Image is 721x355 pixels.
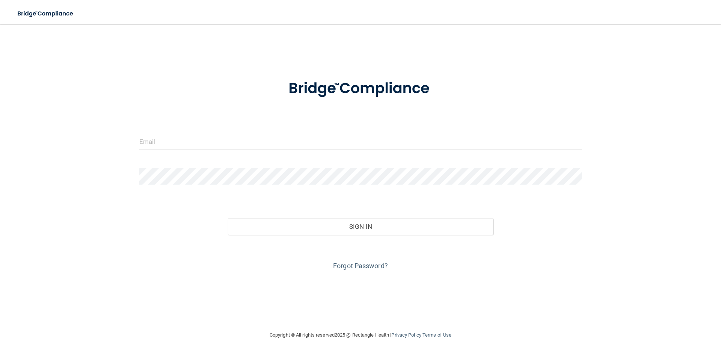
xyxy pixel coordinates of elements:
[11,6,80,21] img: bridge_compliance_login_screen.278c3ca4.svg
[223,323,498,347] div: Copyright © All rights reserved 2025 @ Rectangle Health | |
[273,69,448,108] img: bridge_compliance_login_screen.278c3ca4.svg
[391,332,421,338] a: Privacy Policy
[333,262,388,270] a: Forgot Password?
[422,332,451,338] a: Terms of Use
[139,133,582,150] input: Email
[228,218,493,235] button: Sign In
